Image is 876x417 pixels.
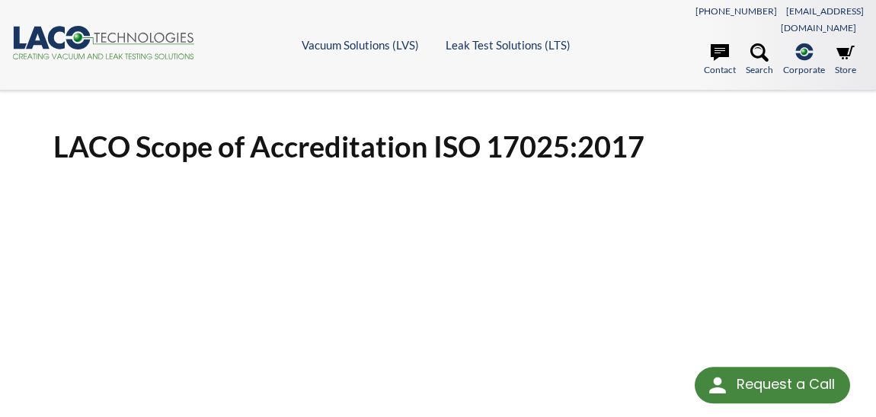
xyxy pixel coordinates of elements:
h1: LACO Scope of Accreditation ISO 17025:2017 [53,128,823,165]
img: round button [705,373,730,397]
span: Corporate [783,62,825,77]
div: Request a Call [695,367,850,403]
a: [EMAIL_ADDRESS][DOMAIN_NAME] [781,5,864,33]
a: Contact [704,43,736,77]
a: Leak Test Solutions (LTS) [446,38,571,52]
a: [PHONE_NUMBER] [695,5,777,17]
a: Vacuum Solutions (LVS) [302,38,419,52]
div: Request a Call [737,367,835,402]
a: Search [746,43,773,77]
a: Store [835,43,856,77]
